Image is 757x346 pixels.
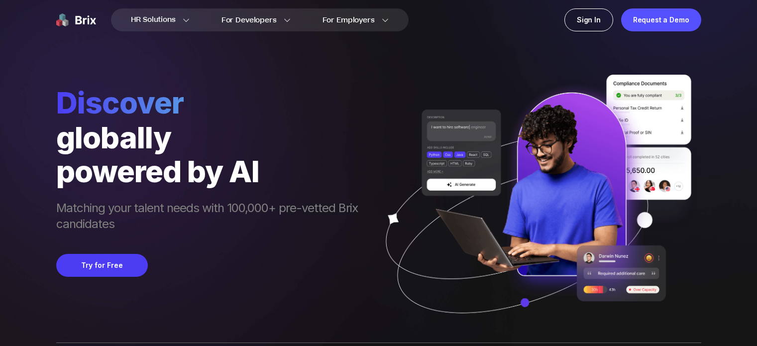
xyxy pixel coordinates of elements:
[56,120,368,154] div: globally
[564,8,613,31] a: Sign In
[621,8,701,31] a: Request a Demo
[368,75,701,343] img: ai generate
[56,154,368,188] div: powered by AI
[56,200,368,234] span: Matching your talent needs with 100,000+ pre-vetted Brix candidates
[131,12,176,28] span: HR Solutions
[221,15,277,25] span: For Developers
[323,15,375,25] span: For Employers
[56,254,148,277] button: Try for Free
[56,85,368,120] span: Discover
